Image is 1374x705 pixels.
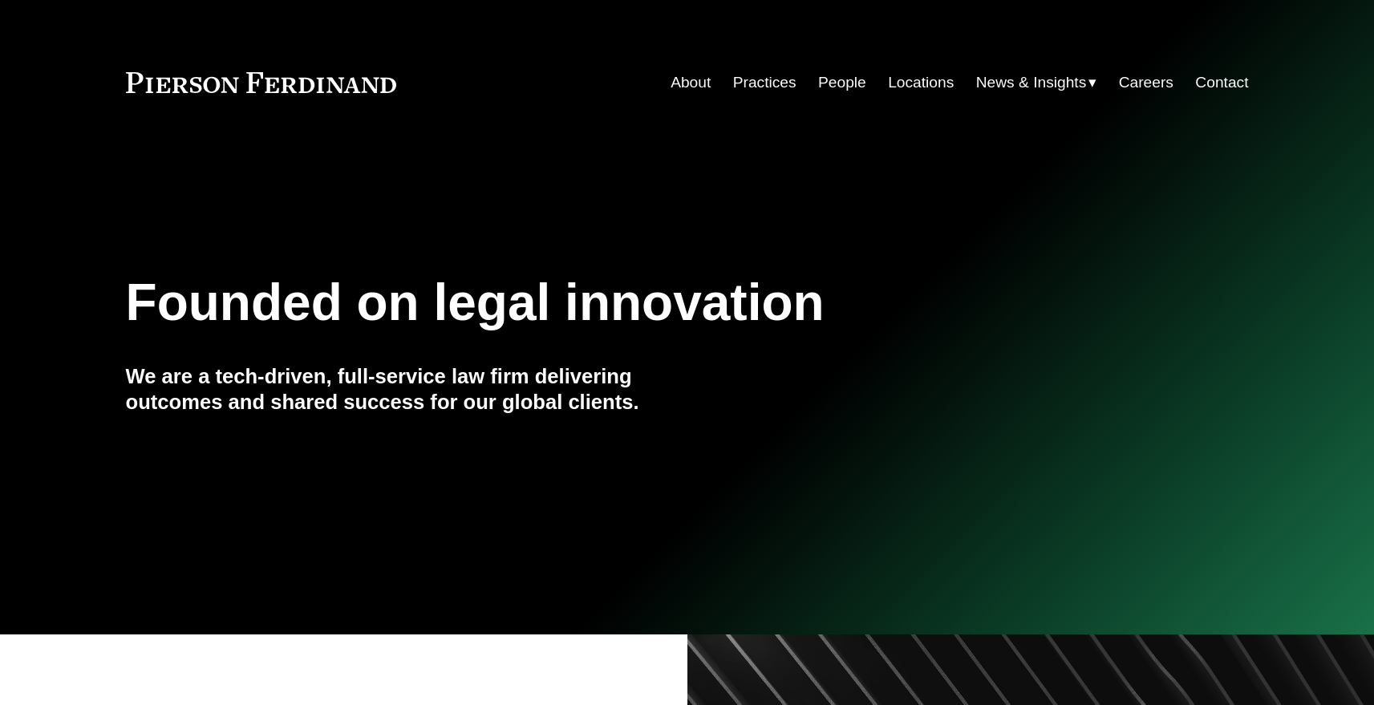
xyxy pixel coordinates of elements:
h1: Founded on legal innovation [126,273,1062,332]
a: People [818,67,866,98]
h4: We are a tech-driven, full-service law firm delivering outcomes and shared success for our global... [126,363,687,415]
a: Locations [888,67,954,98]
a: folder dropdown [976,67,1097,98]
a: About [671,67,711,98]
a: Practices [733,67,796,98]
a: Contact [1195,67,1248,98]
a: Careers [1119,67,1173,98]
span: News & Insights [976,69,1087,97]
